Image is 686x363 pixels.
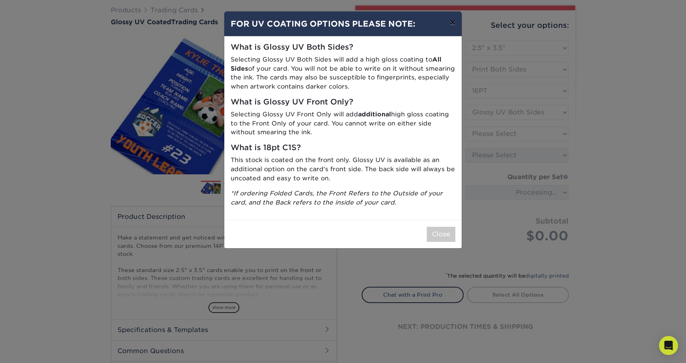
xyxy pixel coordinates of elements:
h4: FOR UV COATING OPTIONS PLEASE NOTE: [231,18,455,30]
strong: All Sides [231,56,441,72]
strong: additional [358,110,391,118]
i: *If ordering Folded Cards, the Front Refers to the Outside of your card, and the Back refers to t... [231,189,443,206]
p: Selecting Glossy UV Both Sides will add a high gloss coating to of your card. You will not be abl... [231,55,455,91]
h5: What is Glossy UV Front Only? [231,98,455,107]
button: × [443,12,462,34]
h5: What is 18pt C1S? [231,143,455,153]
p: This stock is coated on the front only. Glossy UV is available as an additional option on the car... [231,156,455,183]
button: Close [427,227,455,242]
h5: What is Glossy UV Both Sides? [231,43,455,52]
p: Selecting Glossy UV Front Only will add high gloss coating to the Front Only of your card. You ca... [231,110,455,137]
div: Open Intercom Messenger [659,336,678,355]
